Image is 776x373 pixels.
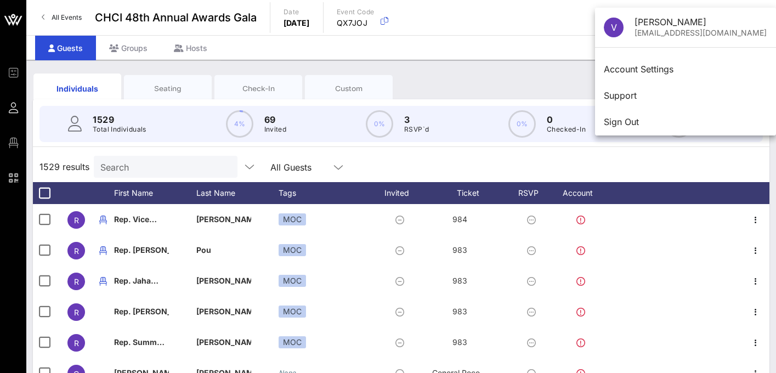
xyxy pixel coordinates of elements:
div: Tags [279,182,372,204]
div: Guests [35,36,96,60]
p: Rep. Jaha… [114,265,169,296]
div: MOC [279,275,306,287]
div: Individuals [42,83,113,94]
div: [PERSON_NAME] [635,17,767,27]
span: R [74,246,79,256]
div: Seating [132,83,203,94]
div: All Guests [264,156,352,178]
a: All Events [35,9,88,26]
div: Hosts [161,36,220,60]
div: Last Name [196,182,279,204]
span: 983 [452,245,467,255]
div: Ticket [432,182,514,204]
p: Rep. Vice… [114,204,169,235]
p: RSVP`d [404,124,429,135]
p: Event Code [337,7,375,18]
p: 69 [264,113,287,126]
p: [DATE] [284,18,310,29]
div: RSVP [514,182,553,204]
p: [PERSON_NAME] [196,296,251,327]
p: Date [284,7,310,18]
span: 983 [452,276,467,285]
div: Invited [372,182,432,204]
div: First Name [114,182,196,204]
div: MOC [279,244,306,256]
div: Account [553,182,613,204]
p: Rep. [PERSON_NAME]… [114,235,169,265]
div: Sign Out [604,117,767,127]
span: R [74,216,79,225]
p: Invited [264,124,287,135]
span: CHCI 48th Annual Awards Gala [95,9,257,26]
p: QX7JOJ [337,18,375,29]
div: Groups [96,36,161,60]
span: R [74,308,79,317]
span: All Events [52,13,82,21]
div: Check-In [223,83,294,94]
span: 983 [452,337,467,347]
p: [PERSON_NAME] [196,265,251,296]
p: Rep. Summ… [114,327,169,358]
span: V [611,22,617,33]
p: 1529 [93,113,146,126]
div: MOC [279,336,306,348]
p: 3 [404,113,429,126]
div: Custom [313,83,384,94]
p: [PERSON_NAME] [196,327,251,358]
p: [PERSON_NAME] [196,204,251,235]
span: R [74,338,79,348]
div: Account Settings [604,64,767,75]
p: Checked-In [547,124,586,135]
div: [EMAIL_ADDRESS][DOMAIN_NAME] [635,29,767,38]
span: R [74,277,79,286]
div: MOC [279,213,306,225]
span: 1529 results [39,160,89,173]
div: Support [604,91,767,101]
span: 983 [452,307,467,316]
span: 984 [452,214,467,224]
p: 0 [547,113,586,126]
div: MOC [279,306,306,318]
p: Total Individuals [93,124,146,135]
div: All Guests [270,162,311,172]
p: Rep. [PERSON_NAME]… [114,296,169,327]
p: Pou [196,235,251,265]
